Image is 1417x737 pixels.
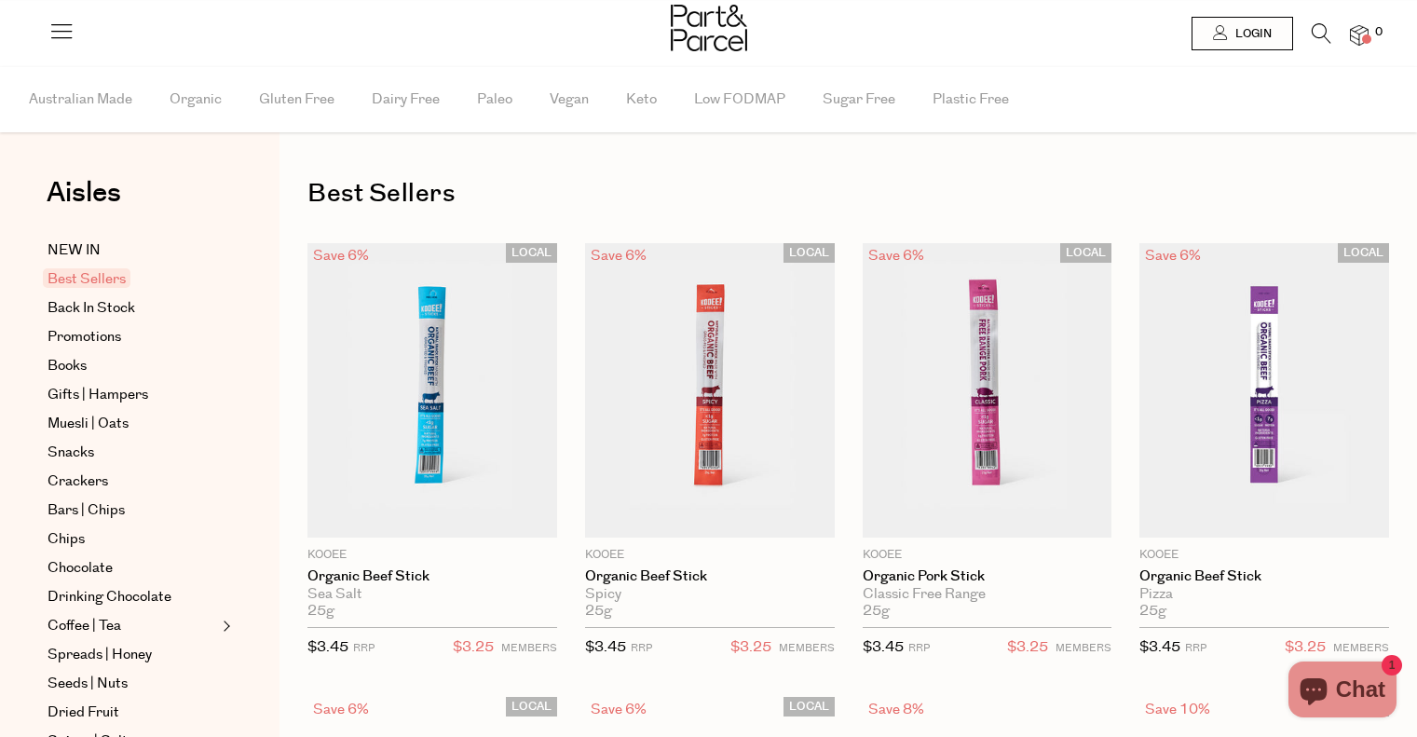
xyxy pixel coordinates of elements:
[1056,641,1111,655] small: MEMBERS
[477,67,512,132] span: Paleo
[1139,637,1180,657] span: $3.45
[48,297,217,320] a: Back In Stock
[48,413,129,435] span: Muesli | Oats
[48,471,217,493] a: Crackers
[1283,662,1402,722] inbox-online-store-chat: Shopify online store chat
[48,702,217,724] a: Dried Fruit
[863,243,930,268] div: Save 6%
[863,586,1112,603] div: Classic Free Range
[1139,697,1216,722] div: Save 10%
[783,243,835,263] span: LOCAL
[48,268,217,291] a: Best Sellers
[48,499,217,522] a: Bars | Chips
[823,67,895,132] span: Sugar Free
[48,326,121,348] span: Promotions
[307,547,557,564] p: KOOEE
[48,384,148,406] span: Gifts | Hampers
[585,568,835,585] a: Organic Beef Stick
[48,326,217,348] a: Promotions
[307,586,557,603] div: Sea Salt
[1139,243,1389,538] img: Organic Beef Stick
[783,697,835,717] span: LOCAL
[1350,25,1369,45] a: 0
[585,243,652,268] div: Save 6%
[908,641,930,655] small: RRP
[48,673,217,695] a: Seeds | Nuts
[48,644,152,666] span: Spreads | Honey
[43,268,130,288] span: Best Sellers
[307,568,557,585] a: Organic Beef Stick
[501,641,557,655] small: MEMBERS
[1139,243,1206,268] div: Save 6%
[48,384,217,406] a: Gifts | Hampers
[1185,641,1206,655] small: RRP
[48,673,128,695] span: Seeds | Nuts
[48,557,217,580] a: Chocolate
[48,528,85,551] span: Chips
[863,243,1112,538] img: Organic Pork Stick
[863,568,1112,585] a: Organic Pork Stick
[47,172,121,213] span: Aisles
[48,355,217,377] a: Books
[307,243,557,538] img: Organic Beef Stick
[585,586,835,603] div: Spicy
[48,442,217,464] a: Snacks
[48,355,87,377] span: Books
[307,697,375,722] div: Save 6%
[1192,17,1293,50] a: Login
[694,67,785,132] span: Low FODMAP
[48,239,217,262] a: NEW IN
[47,179,121,225] a: Aisles
[29,67,132,132] span: Australian Made
[585,603,612,620] span: 25g
[218,615,231,637] button: Expand/Collapse Coffee | Tea
[307,172,1389,215] h1: Best Sellers
[631,641,652,655] small: RRP
[1231,26,1272,42] span: Login
[506,243,557,263] span: LOCAL
[1060,243,1111,263] span: LOCAL
[48,586,217,608] a: Drinking Chocolate
[307,637,348,657] span: $3.45
[1333,641,1389,655] small: MEMBERS
[48,471,108,493] span: Crackers
[48,557,113,580] span: Chocolate
[48,644,217,666] a: Spreads | Honey
[585,243,835,538] img: Organic Beef Stick
[48,586,171,608] span: Drinking Chocolate
[48,499,125,522] span: Bars | Chips
[585,697,652,722] div: Save 6%
[48,297,135,320] span: Back In Stock
[48,615,121,637] span: Coffee | Tea
[585,637,626,657] span: $3.45
[48,615,217,637] a: Coffee | Tea
[48,239,101,262] span: NEW IN
[626,67,657,132] span: Keto
[863,547,1112,564] p: KOOEE
[585,547,835,564] p: KOOEE
[933,67,1009,132] span: Plastic Free
[307,603,334,620] span: 25g
[1139,603,1166,620] span: 25g
[453,635,494,660] span: $3.25
[48,702,119,724] span: Dried Fruit
[353,641,375,655] small: RRP
[863,697,930,722] div: Save 8%
[671,5,747,51] img: Part&Parcel
[170,67,222,132] span: Organic
[863,603,890,620] span: 25g
[372,67,440,132] span: Dairy Free
[730,635,771,660] span: $3.25
[1285,635,1326,660] span: $3.25
[1139,568,1389,585] a: Organic Beef Stick
[259,67,334,132] span: Gluten Free
[1139,586,1389,603] div: Pizza
[779,641,835,655] small: MEMBERS
[48,442,94,464] span: Snacks
[863,637,904,657] span: $3.45
[1338,243,1389,263] span: LOCAL
[506,697,557,717] span: LOCAL
[48,413,217,435] a: Muesli | Oats
[1370,24,1387,41] span: 0
[307,243,375,268] div: Save 6%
